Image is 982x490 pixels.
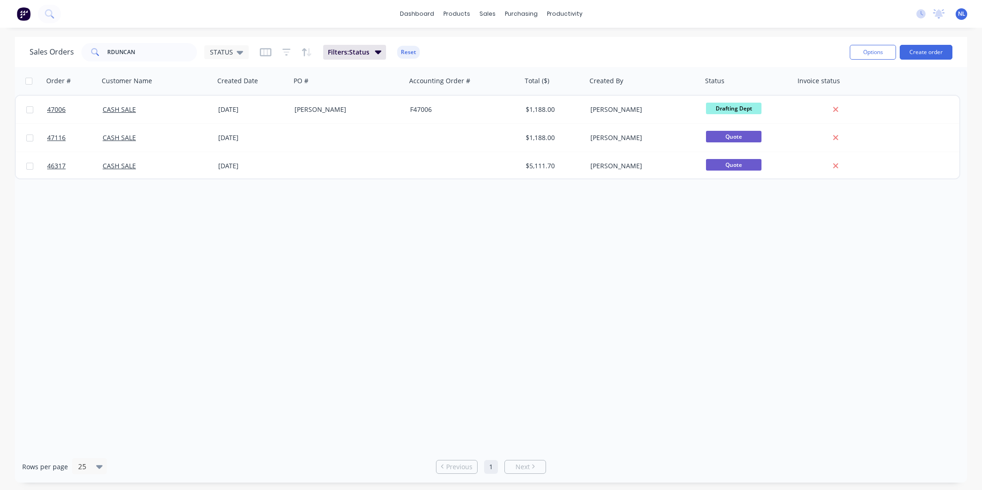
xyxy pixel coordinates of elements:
[525,76,549,86] div: Total ($)
[410,105,513,114] div: F47006
[397,46,420,59] button: Reset
[22,462,68,472] span: Rows per page
[395,7,439,21] a: dashboard
[900,45,952,60] button: Create order
[17,7,31,21] img: Factory
[103,161,136,170] a: CASH SALE
[958,10,965,18] span: NL
[590,105,693,114] div: [PERSON_NAME]
[705,76,724,86] div: Status
[218,105,287,114] div: [DATE]
[218,133,287,142] div: [DATE]
[706,131,761,142] span: Quote
[328,48,369,57] span: Filters: Status
[30,48,74,56] h1: Sales Orders
[47,133,66,142] span: 47116
[589,76,623,86] div: Created By
[294,76,308,86] div: PO #
[706,103,761,114] span: Drafting Dept
[210,47,233,57] span: STATUS
[409,76,470,86] div: Accounting Order #
[798,76,840,86] div: Invoice status
[432,460,550,474] ul: Pagination
[475,7,500,21] div: sales
[47,96,103,123] a: 47006
[500,7,542,21] div: purchasing
[850,45,896,60] button: Options
[217,76,258,86] div: Created Date
[47,152,103,180] a: 46317
[47,161,66,171] span: 46317
[102,76,152,86] div: Customer Name
[526,133,580,142] div: $1,188.00
[526,161,580,171] div: $5,111.70
[590,133,693,142] div: [PERSON_NAME]
[516,462,530,472] span: Next
[526,105,580,114] div: $1,188.00
[47,105,66,114] span: 47006
[706,159,761,171] span: Quote
[47,124,103,152] a: 47116
[323,45,386,60] button: Filters:Status
[295,105,397,114] div: [PERSON_NAME]
[590,161,693,171] div: [PERSON_NAME]
[218,161,287,171] div: [DATE]
[436,462,477,472] a: Previous page
[484,460,498,474] a: Page 1 is your current page
[107,43,197,61] input: Search...
[439,7,475,21] div: products
[542,7,587,21] div: productivity
[103,133,136,142] a: CASH SALE
[505,462,546,472] a: Next page
[103,105,136,114] a: CASH SALE
[446,462,473,472] span: Previous
[46,76,71,86] div: Order #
